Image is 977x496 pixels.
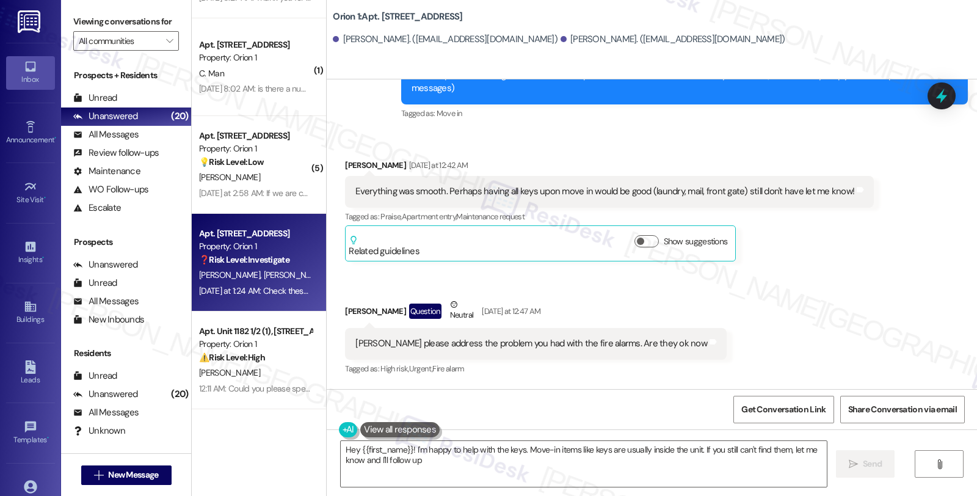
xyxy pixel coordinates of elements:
[863,458,882,470] span: Send
[199,156,264,167] strong: 💡 Risk Level: Low
[6,417,55,450] a: Templates •
[345,159,874,176] div: [PERSON_NAME]
[199,367,260,378] span: [PERSON_NAME]
[199,188,756,199] div: [DATE] at 2:58 AM: If we are charged any unreasonable expenses and it is deducted from our deposi...
[409,304,441,319] div: Question
[73,183,148,196] div: WO Follow-ups
[199,83,930,94] div: [DATE] 8:02 AM: is there a number i can contact about the security and safety for our building? t...
[349,235,419,258] div: Related guidelines
[848,403,957,416] span: Share Conversation via email
[664,235,728,248] label: Show suggestions
[401,104,968,122] div: Tagged as:
[6,296,55,329] a: Buildings
[199,142,312,155] div: Property: Orion 1
[73,370,117,382] div: Unread
[73,406,139,419] div: All Messages
[345,298,727,328] div: [PERSON_NAME]
[199,227,312,240] div: Apt. [STREET_ADDRESS]
[199,269,264,280] span: [PERSON_NAME]
[73,258,138,271] div: Unanswered
[73,165,140,178] div: Maintenance
[264,269,325,280] span: [PERSON_NAME]
[108,469,158,481] span: New Message
[73,147,159,159] div: Review follow-ups
[409,363,432,374] span: Urgent ,
[73,388,138,401] div: Unanswered
[73,110,138,123] div: Unanswered
[479,305,540,318] div: [DATE] at 12:47 AM
[849,459,858,469] i: 
[380,211,401,222] span: Praise ,
[561,33,785,46] div: [PERSON_NAME]. ([EMAIL_ADDRESS][DOMAIN_NAME])
[168,107,191,126] div: (20)
[79,31,159,51] input: All communities
[73,92,117,104] div: Unread
[61,347,191,360] div: Residents
[840,396,965,423] button: Share Conversation via email
[345,208,874,225] div: Tagged as:
[437,108,462,119] span: Move in
[199,285,688,296] div: [DATE] at 1:24 AM: Check these out if you want to buy a pair. They are not real but you can't tel...
[94,470,103,480] i: 
[456,211,525,222] span: Maintenance request
[199,38,312,51] div: Apt. [STREET_ADDRESS]
[6,56,55,89] a: Inbox
[73,12,179,31] label: Viewing conversations for
[44,194,46,202] span: •
[199,352,265,363] strong: ⚠️ Risk Level: High
[42,253,44,262] span: •
[73,128,139,141] div: All Messages
[73,295,139,308] div: All Messages
[355,337,707,350] div: [PERSON_NAME] please address the problem you had with the fire alarms. Are they ok now
[406,159,468,172] div: [DATE] at 12:42 AM
[6,357,55,390] a: Leads
[168,385,191,404] div: (20)
[432,363,465,374] span: Fire alarm
[345,360,727,377] div: Tagged as:
[199,325,312,338] div: Apt. Unit 1182 1/2 (1), [STREET_ADDRESS]
[402,211,457,222] span: Apartment entry ,
[81,465,172,485] button: New Message
[61,236,191,249] div: Prospects
[380,363,409,374] span: High risk ,
[199,129,312,142] div: Apt. [STREET_ADDRESS]
[6,236,55,269] a: Insights •
[199,254,289,265] strong: ❓ Risk Level: Investigate
[18,10,43,33] img: ResiDesk Logo
[333,10,462,23] b: Orion 1: Apt. [STREET_ADDRESS]
[73,277,117,290] div: Unread
[6,177,55,210] a: Site Visit •
[741,403,826,416] span: Get Conversation Link
[733,396,834,423] button: Get Conversation Link
[199,240,312,253] div: Property: Orion 1
[47,434,49,442] span: •
[836,450,895,478] button: Send
[73,202,121,214] div: Escalate
[199,383,459,394] div: 12:11 AM: Could you please specify the location of the non-working blinds?
[199,68,224,79] span: C. Man
[73,425,125,437] div: Unknown
[199,338,312,351] div: Property: Orion 1
[54,134,56,142] span: •
[355,185,854,198] div: Everything was smooth. Perhaps having all keys upon move in would be good (laundry, mail, front g...
[341,441,827,487] textarea: Hey {{first_name}}! I'm happy to help with the keys. Move-in items like keys are usually inside t...
[61,69,191,82] div: Prospects + Residents
[166,36,173,46] i: 
[333,33,558,46] div: [PERSON_NAME]. ([EMAIL_ADDRESS][DOMAIN_NAME])
[935,459,944,469] i: 
[448,298,476,324] div: Neutral
[73,313,144,326] div: New Inbounds
[199,51,312,64] div: Property: Orion 1
[199,172,260,183] span: [PERSON_NAME]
